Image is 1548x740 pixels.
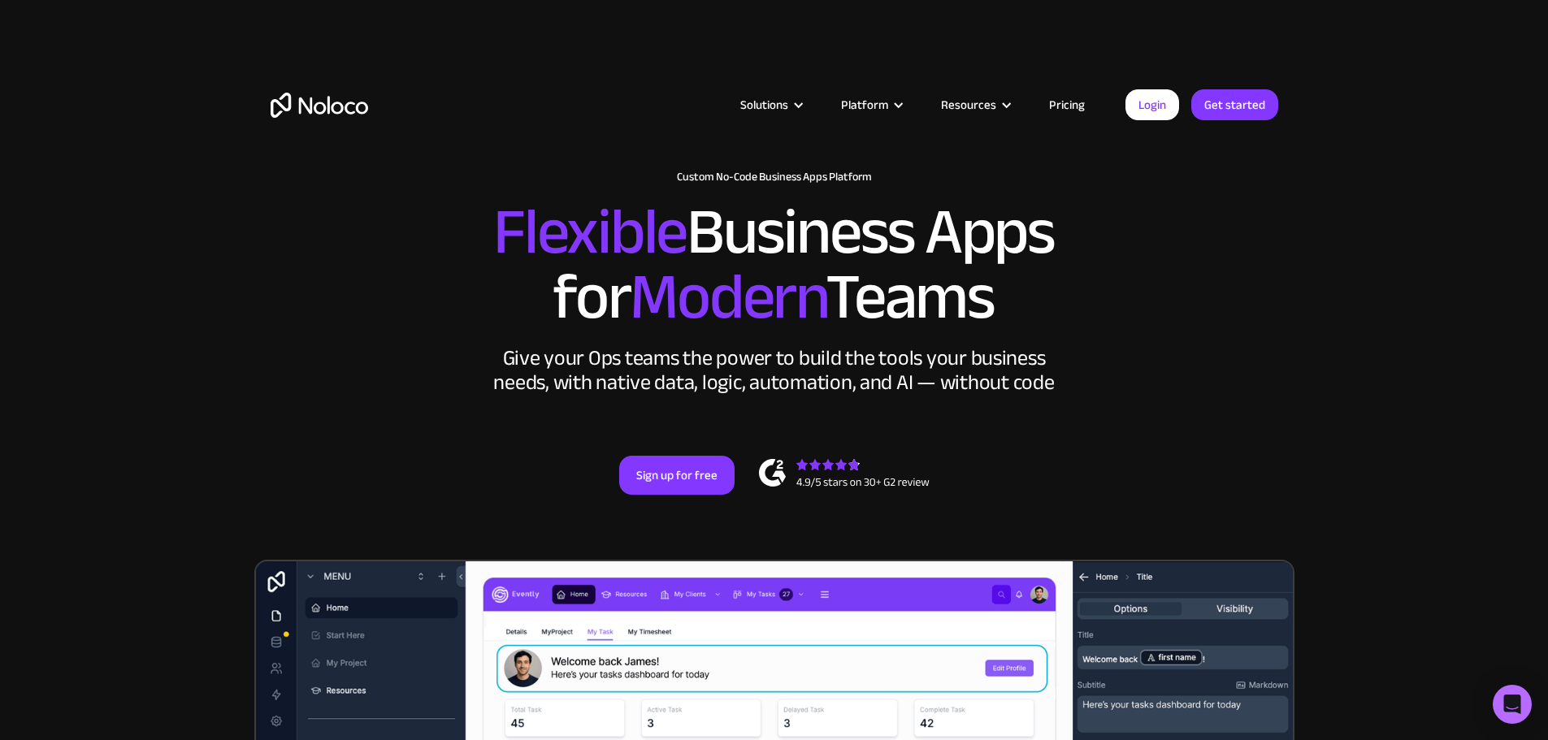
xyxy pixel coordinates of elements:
div: Platform [841,94,888,115]
div: Give your Ops teams the power to build the tools your business needs, with native data, logic, au... [490,346,1059,395]
a: Sign up for free [619,456,735,495]
div: Resources [921,94,1029,115]
h2: Business Apps for Teams [271,200,1278,330]
a: Get started [1191,89,1278,120]
div: Open Intercom Messenger [1493,685,1532,724]
div: Solutions [720,94,821,115]
span: Flexible [493,171,687,292]
span: Modern [630,236,826,357]
div: Solutions [740,94,788,115]
div: Resources [941,94,996,115]
a: home [271,93,368,118]
a: Login [1125,89,1179,120]
a: Pricing [1029,94,1105,115]
div: Platform [821,94,921,115]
